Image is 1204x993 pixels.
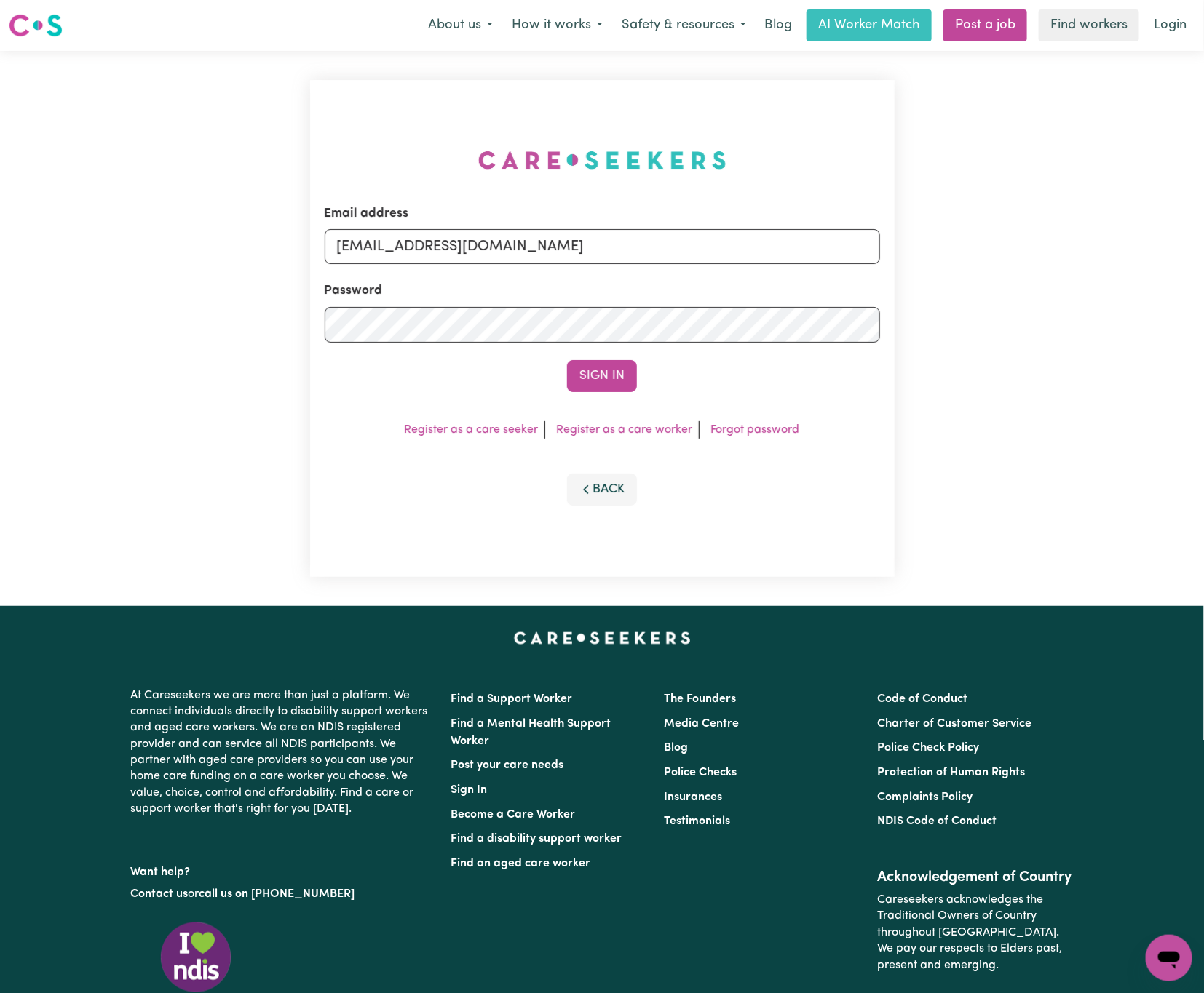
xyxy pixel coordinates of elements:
[130,880,433,908] p: or
[567,474,637,506] button: Back
[405,424,539,436] a: Register as a care seeker
[451,833,622,845] a: Find a disability support worker
[451,809,575,821] a: Become a Care Worker
[664,718,739,730] a: Media Centre
[878,767,1026,778] a: Protection of Human Rights
[1145,9,1195,41] a: Login
[9,12,63,39] img: Careseekers logo
[9,9,63,42] a: Careseekers logo
[878,693,968,705] a: Code of Conduct
[664,815,730,827] a: Testimonials
[130,682,433,823] p: At Careseekers we are more than just a platform. We connect individuals directly to disability su...
[567,360,637,392] button: Sign In
[664,767,737,778] a: Police Checks
[451,718,611,747] a: Find a Mental Health Support Worker
[878,869,1074,886] h2: Acknowledgement of Country
[325,229,880,264] input: Email address
[130,858,433,880] p: Want help?
[1039,9,1139,41] a: Find workers
[664,742,688,754] a: Blog
[664,693,736,705] a: The Founders
[514,632,691,644] a: Careseekers home page
[325,282,383,300] label: Password
[130,888,188,900] a: Contact us
[878,791,973,803] a: Complaints Policy
[612,10,756,41] button: Safety & resources
[664,791,722,803] a: Insurances
[557,424,693,436] a: Register as a care worker
[451,858,590,869] a: Find an aged care worker
[419,10,502,41] button: About us
[943,9,1027,41] a: Post a job
[756,9,801,41] a: Blog
[451,759,563,771] a: Post your care needs
[1146,935,1192,981] iframe: Button to launch messaging window
[878,886,1074,979] p: Careseekers acknowledges the Traditional Owners of Country throughout [GEOGRAPHIC_DATA]. We pay o...
[878,815,997,827] a: NDIS Code of Conduct
[711,424,800,436] a: Forgot password
[502,10,612,41] button: How it works
[878,718,1032,730] a: Charter of Customer Service
[325,204,409,223] label: Email address
[878,742,980,754] a: Police Check Policy
[199,888,355,900] a: call us on [PHONE_NUMBER]
[451,693,572,705] a: Find a Support Worker
[451,784,487,796] a: Sign In
[807,9,932,41] a: AI Worker Match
